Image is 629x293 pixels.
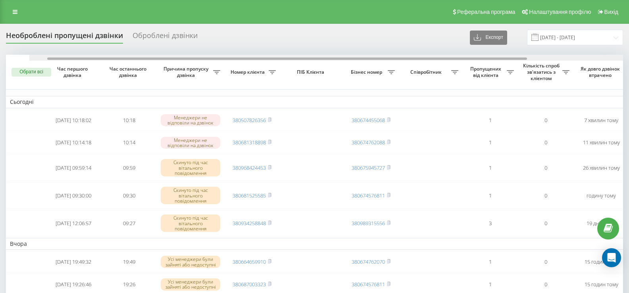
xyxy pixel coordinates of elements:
span: Кількість спроб зв'язатись з клієнтом [522,63,562,81]
td: 0 [518,210,573,236]
span: Як довго дзвінок втрачено [580,66,623,78]
td: [DATE] 12:06:57 [46,210,101,236]
a: 380934258848 [233,220,266,227]
button: Експорт [470,31,507,45]
td: 1 [462,155,518,181]
td: 19:49 [101,251,157,272]
a: 380989315556 [352,220,385,227]
a: 380674576811 [352,281,385,288]
a: 380674455068 [352,117,385,124]
td: 15 годин тому [573,251,629,272]
a: 380674762088 [352,139,385,146]
td: 1 [462,251,518,272]
span: Співробітник [403,69,451,75]
div: Усі менеджери були зайняті або недоступні [161,256,220,268]
td: 0 [518,110,573,131]
span: ПІБ Клієнта [287,69,337,75]
td: 09:59 [101,155,157,181]
div: Усі менеджери були зайняті або недоступні [161,278,220,290]
td: 09:30 [101,182,157,209]
a: 380674576811 [352,192,385,199]
span: Час першого дзвінка [52,66,95,78]
td: 11 хвилин тому [573,132,629,153]
div: Оброблені дзвінки [133,31,198,44]
td: 1 [462,132,518,153]
button: Обрати всі [12,68,51,77]
a: 380681525585 [233,192,266,199]
td: 3 [462,210,518,236]
a: 380687003323 [233,281,266,288]
span: Номер клієнта [228,69,269,75]
td: 7 хвилин тому [573,110,629,131]
span: Реферальна програма [457,9,516,15]
span: Вихід [604,9,618,15]
div: Скинуто під час вітального повідомлення [161,214,220,232]
span: Налаштування профілю [529,9,591,15]
a: 380675945727 [352,164,385,171]
div: Менеджери не відповіли на дзвінок [161,114,220,126]
td: 0 [518,251,573,272]
span: Причина пропуску дзвінка [161,66,213,78]
td: 1 [462,182,518,209]
div: Скинуто під час вітального повідомлення [161,159,220,176]
span: Пропущених від клієнта [466,66,507,78]
td: 19 днів тому [573,210,629,236]
td: 0 [518,132,573,153]
td: 1 [462,110,518,131]
div: Необроблені пропущені дзвінки [6,31,123,44]
a: 380968424453 [233,164,266,171]
a: 380664659910 [233,258,266,265]
div: Скинуто під час вітального повідомлення [161,187,220,204]
a: 380681318898 [233,139,266,146]
td: [DATE] 10:14:18 [46,132,101,153]
td: [DATE] 19:49:32 [46,251,101,272]
td: 0 [518,182,573,209]
td: 0 [518,155,573,181]
td: [DATE] 09:59:14 [46,155,101,181]
td: [DATE] 09:30:00 [46,182,101,209]
div: Open Intercom Messenger [602,248,621,267]
a: 380674762070 [352,258,385,265]
td: [DATE] 10:18:02 [46,110,101,131]
span: Бізнес номер [347,69,388,75]
td: годину тому [573,182,629,209]
td: 10:14 [101,132,157,153]
span: Час останнього дзвінка [108,66,150,78]
a: 380507826356 [233,117,266,124]
td: 09:27 [101,210,157,236]
td: 26 хвилин тому [573,155,629,181]
td: 10:18 [101,110,157,131]
div: Менеджери не відповіли на дзвінок [161,137,220,149]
